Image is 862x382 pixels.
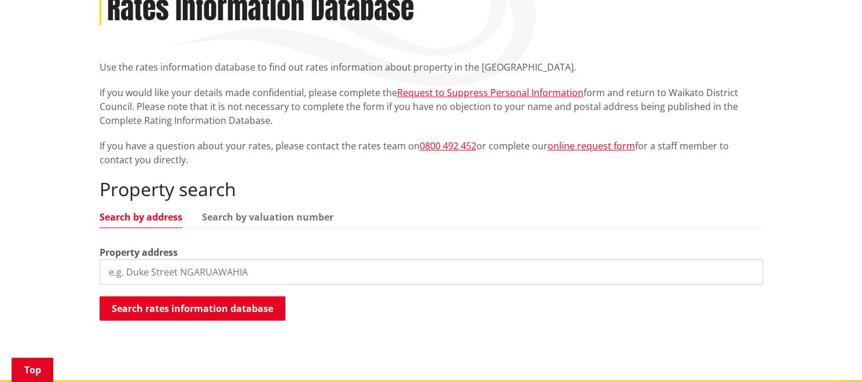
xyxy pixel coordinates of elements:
[809,333,850,375] iframe: Messenger Launcher
[202,212,333,222] a: Search by valuation number
[12,358,53,382] a: Top
[100,245,178,259] label: Property address
[100,139,763,167] p: If you have a question about your rates, please contact the rates team on or complete our for a s...
[397,86,584,99] a: Request to Suppress Personal Information
[100,60,763,74] p: Use the rates information database to find out rates information about property in the [GEOGRAPHI...
[100,178,763,200] h2: Property search
[548,139,635,152] a: online request form
[100,259,763,285] input: e.g. Duke Street NGARUAWAHIA
[100,296,285,321] button: Search rates information database
[100,212,182,222] a: Search by address
[420,139,476,152] a: 0800 492 452
[100,86,763,127] p: If you would like your details made confidential, please complete the form and return to Waikato ...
